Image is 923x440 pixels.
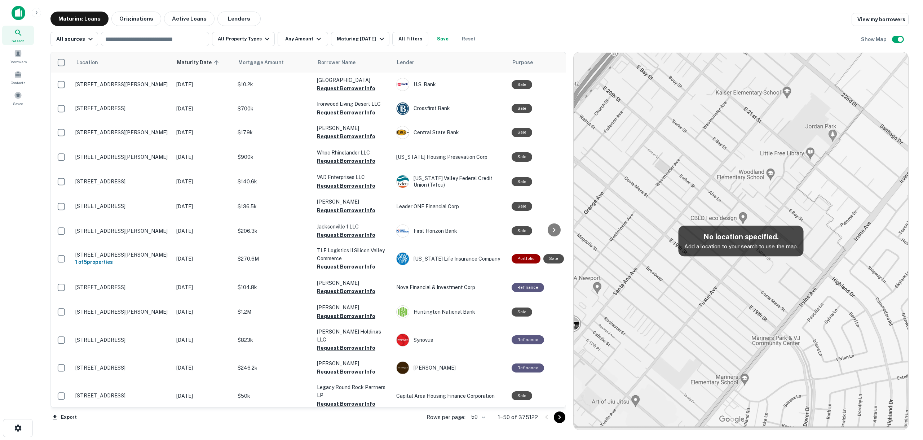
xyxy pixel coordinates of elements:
[75,105,169,112] p: [STREET_ADDRESS]
[317,223,389,231] p: Jacksonville 1 LLC
[397,253,409,265] img: picture
[512,152,532,161] div: Sale
[397,306,409,318] img: picture
[75,309,169,315] p: [STREET_ADDRESS][PERSON_NAME]
[238,128,310,136] p: $17.9k
[176,227,230,235] p: [DATE]
[498,413,538,422] p: 1–50 of 375122
[238,202,310,210] p: $136.5k
[512,80,532,89] div: Sale
[317,84,375,93] button: Request Borrower Info
[512,226,532,235] div: Sale
[554,411,565,423] button: Go to next page
[176,364,230,372] p: [DATE]
[887,382,923,417] div: Chat Widget
[397,58,414,67] span: Lender
[317,173,389,181] p: VAD Enterprises LLC
[234,52,313,73] th: Mortgage Amount
[317,262,375,271] button: Request Borrower Info
[512,202,532,211] div: Sale
[12,6,25,20] img: capitalize-icon.png
[75,203,169,209] p: [STREET_ADDRESS]
[2,67,34,87] div: Contacts
[75,337,169,343] p: [STREET_ADDRESS]
[317,287,375,296] button: Request Borrower Info
[396,305,504,318] div: Huntington National Bank
[317,344,375,352] button: Request Borrower Info
[396,202,504,210] p: Leader ONE Financial Corp
[176,153,230,161] p: [DATE]
[176,128,230,136] p: [DATE]
[468,412,486,422] div: 50
[238,105,310,113] p: $700k
[238,255,310,263] p: $270.6M
[397,225,409,237] img: picture
[393,52,508,73] th: Lender
[396,126,504,139] div: Central State Bank
[512,58,533,67] span: Purpose
[76,58,98,67] span: Location
[396,334,504,347] div: Synovus
[2,26,34,45] div: Search
[177,58,221,67] span: Maturity Date
[684,242,798,251] p: Add a location to your search to use the map.
[317,383,389,399] p: Legacy Round Rock Partners LP
[397,334,409,346] img: picture
[75,252,169,258] p: [STREET_ADDRESS][PERSON_NAME]
[331,32,389,46] button: Maturing [DATE]
[396,225,504,238] div: First Horizon Bank
[9,59,27,65] span: Borrowers
[427,413,465,422] p: Rows per page:
[238,58,293,67] span: Mortgage Amount
[317,108,375,117] button: Request Borrower Info
[512,104,532,113] div: Sale
[512,308,532,317] div: Sale
[396,153,504,161] p: [US_STATE] Housing Presevation Corp
[396,392,504,400] p: Capital Area Housing Finance Corporation
[512,363,544,373] div: This loan purpose was for refinancing
[212,32,275,46] button: All Property Types
[397,78,409,91] img: picture
[176,105,230,113] p: [DATE]
[50,12,109,26] button: Maturing Loans
[861,35,888,43] h6: Show Map
[574,52,908,430] img: map-placeholder.webp
[176,80,230,88] p: [DATE]
[337,35,386,43] div: Maturing [DATE]
[217,12,261,26] button: Lenders
[317,76,389,84] p: [GEOGRAPHIC_DATA]
[317,157,375,165] button: Request Borrower Info
[317,360,389,367] p: [PERSON_NAME]
[396,283,504,291] p: Nova Financial & Investment Corp
[543,254,564,263] div: Sale
[313,52,393,73] th: Borrower Name
[396,102,504,115] div: Crossfirst Bank
[75,228,169,234] p: [STREET_ADDRESS][PERSON_NAME]
[396,78,504,91] div: U.s. Bank
[176,202,230,210] p: [DATE]
[512,391,532,400] div: Sale
[396,175,504,188] div: [US_STATE] Valley Federal Credit Union (tvfcu)
[75,284,169,291] p: [STREET_ADDRESS]
[75,258,169,266] h6: 1 of 5 properties
[392,32,428,46] button: All Filters
[397,175,409,188] img: picture
[317,312,375,321] button: Request Borrower Info
[317,100,389,108] p: Ironwood Living Desert LLC
[176,308,230,316] p: [DATE]
[397,126,409,139] img: picture
[238,336,310,344] p: $823k
[317,182,375,190] button: Request Borrower Info
[238,80,310,88] p: $10.2k
[317,247,389,262] p: TLF Logistics II Silicon Valley Commerce
[75,178,169,185] p: [STREET_ADDRESS]
[2,88,34,108] a: Saved
[512,254,540,263] div: This is a portfolio loan with 5 properties
[318,58,355,67] span: Borrower Name
[317,279,389,287] p: [PERSON_NAME]
[111,12,161,26] button: Originations
[238,308,310,316] p: $1.2M
[512,283,544,292] div: This loan purpose was for refinancing
[13,101,23,106] span: Saved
